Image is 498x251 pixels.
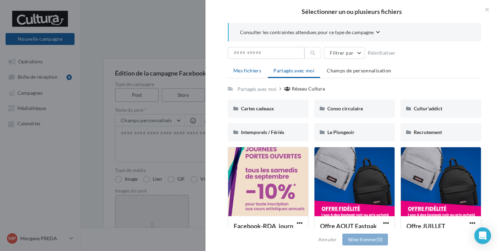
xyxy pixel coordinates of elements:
span: Mes fichiers [233,68,261,73]
button: Filtrer par [324,47,365,59]
span: Cartes cadeaux [241,105,274,111]
span: Facebook-RDA_journee_portes_ouvertes [234,222,293,238]
button: Sélectionner(0) [342,234,388,245]
span: Conso circulaire [327,105,363,111]
span: Champs de personnalisation [327,68,391,73]
h2: Sélectionner un ou plusieurs fichiers [217,8,487,15]
span: Partagés avec moi [273,68,314,73]
div: Réseau Cultura [292,85,325,92]
span: Offre JUILLET Eastpak [406,222,445,238]
button: Réinitialiser [365,49,398,57]
span: Intemporels / Fériés [241,129,284,135]
span: Recrutement [414,129,442,135]
div: Partagés avec moi [238,86,277,93]
div: Open Intercom Messenger [474,227,491,244]
button: Consulter les contraintes attendues pour ce type de campagne [240,29,380,37]
span: Cultur'addict [414,105,442,111]
span: Offre AOUT Eastpak [320,222,377,230]
span: Le Plongeoir [327,129,355,135]
span: (0) [376,236,382,242]
span: Consulter les contraintes attendues pour ce type de campagne [240,29,374,36]
button: Annuler [316,235,340,244]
